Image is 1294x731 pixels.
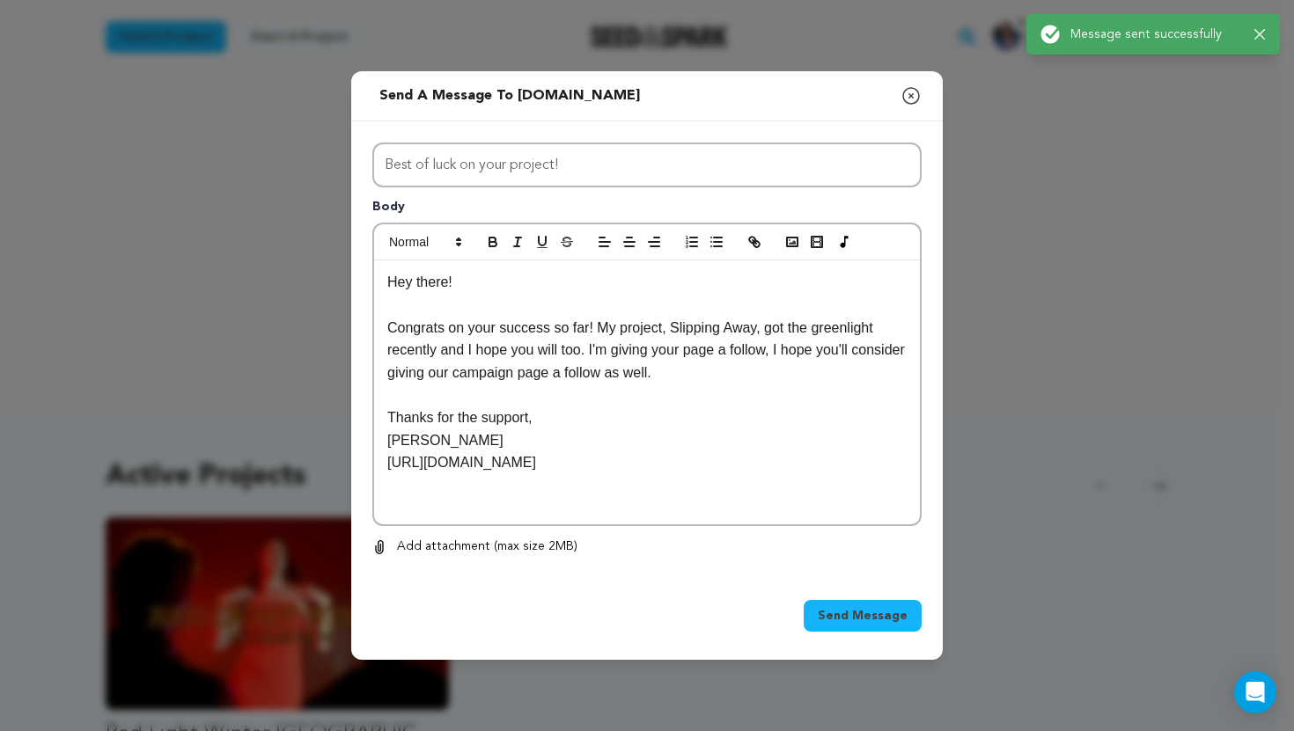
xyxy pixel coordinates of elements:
button: Add attachment (max size 2MB) [372,537,577,558]
button: Send Message [804,600,922,632]
p: Congrats on your success so far! My project, Slipping Away, got the greenlight recently and I hop... [387,317,907,384]
p: Add attachment (max size 2MB) [397,537,577,558]
p: Message sent successfully [1070,26,1240,43]
h2: Send a message to [DOMAIN_NAME] [372,78,647,113]
p: [PERSON_NAME] [387,429,907,452]
span: Send Message [818,607,908,625]
p: Hey there! [387,271,907,294]
div: Open Intercom Messenger [1234,671,1276,713]
p: [URL][DOMAIN_NAME] [387,451,907,474]
input: Enter subject [372,143,922,187]
p: Body [372,198,922,223]
p: Thanks for the support, [387,406,907,429]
